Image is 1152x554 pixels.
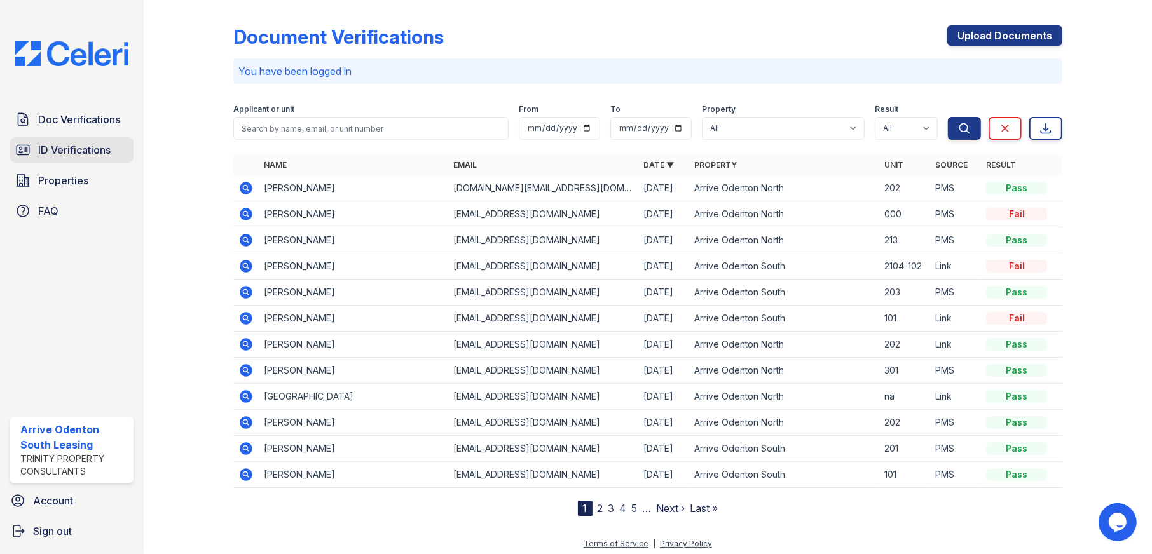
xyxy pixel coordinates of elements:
[930,462,981,488] td: PMS
[930,280,981,306] td: PMS
[449,227,639,253] td: [EMAIL_ADDRESS][DOMAIN_NAME]
[259,462,449,488] td: [PERSON_NAME]
[930,410,981,436] td: PMS
[884,160,903,170] a: Unit
[638,227,689,253] td: [DATE]
[653,539,655,548] div: |
[930,358,981,384] td: PMS
[33,524,72,539] span: Sign out
[259,332,449,358] td: [PERSON_NAME]
[879,332,930,358] td: 202
[638,332,689,358] td: [DATE]
[259,306,449,332] td: [PERSON_NAME]
[689,175,879,201] td: Arrive Odenton North
[986,390,1047,403] div: Pass
[449,358,639,384] td: [EMAIL_ADDRESS][DOMAIN_NAME]
[660,539,712,548] a: Privacy Policy
[449,175,639,201] td: [DOMAIN_NAME][EMAIL_ADDRESS][DOMAIN_NAME]
[879,280,930,306] td: 203
[689,436,879,462] td: Arrive Odenton South
[879,384,930,410] td: na
[233,25,444,48] div: Document Verifications
[449,280,639,306] td: [EMAIL_ADDRESS][DOMAIN_NAME]
[638,384,689,410] td: [DATE]
[638,410,689,436] td: [DATE]
[20,422,128,452] div: Arrive Odenton South Leasing
[879,436,930,462] td: 201
[689,358,879,384] td: Arrive Odenton North
[689,253,879,280] td: Arrive Odenton South
[259,227,449,253] td: [PERSON_NAME]
[702,104,736,114] label: Property
[33,493,73,508] span: Account
[610,104,621,114] label: To
[10,168,134,193] a: Properties
[694,160,737,170] a: Property
[689,280,879,306] td: Arrive Odenton South
[5,41,139,66] img: CE_Logo_Blue-a8612792a0a2168367f1c8372b55b34899dd931a85d93a1a3d3e32e68fde9ad4.png
[10,137,134,163] a: ID Verifications
[578,501,593,516] div: 1
[264,160,287,170] a: Name
[986,468,1047,481] div: Pass
[947,25,1062,46] a: Upload Documents
[689,227,879,253] td: Arrive Odenton North
[584,539,648,548] a: Terms of Service
[689,201,879,227] td: Arrive Odenton North
[986,364,1047,377] div: Pass
[449,306,639,332] td: [EMAIL_ADDRESS][DOMAIN_NAME]
[238,64,1058,79] p: You have been logged in
[38,112,120,127] span: Doc Verifications
[449,253,639,280] td: [EMAIL_ADDRESS][DOMAIN_NAME]
[449,436,639,462] td: [EMAIL_ADDRESS][DOMAIN_NAME]
[638,253,689,280] td: [DATE]
[598,502,603,515] a: 2
[259,436,449,462] td: [PERSON_NAME]
[930,253,981,280] td: Link
[986,160,1016,170] a: Result
[986,416,1047,429] div: Pass
[449,332,639,358] td: [EMAIL_ADDRESS][DOMAIN_NAME]
[643,501,652,516] span: …
[930,227,981,253] td: PMS
[1099,503,1139,541] iframe: chat widget
[259,175,449,201] td: [PERSON_NAME]
[986,260,1047,273] div: Fail
[449,201,639,227] td: [EMAIL_ADDRESS][DOMAIN_NAME]
[986,234,1047,247] div: Pass
[20,452,128,478] div: Trinity Property Consultants
[233,117,509,140] input: Search by name, email, or unit number
[879,227,930,253] td: 213
[620,502,627,515] a: 4
[449,462,639,488] td: [EMAIL_ADDRESS][DOMAIN_NAME]
[689,410,879,436] td: Arrive Odenton North
[930,201,981,227] td: PMS
[986,338,1047,351] div: Pass
[38,173,88,188] span: Properties
[875,104,898,114] label: Result
[259,358,449,384] td: [PERSON_NAME]
[930,384,981,410] td: Link
[930,332,981,358] td: Link
[689,384,879,410] td: Arrive Odenton North
[454,160,477,170] a: Email
[449,384,639,410] td: [EMAIL_ADDRESS][DOMAIN_NAME]
[689,306,879,332] td: Arrive Odenton South
[5,518,139,544] a: Sign out
[930,306,981,332] td: Link
[643,160,674,170] a: Date ▼
[608,502,615,515] a: 3
[259,384,449,410] td: [GEOGRAPHIC_DATA]
[38,142,111,158] span: ID Verifications
[689,332,879,358] td: Arrive Odenton North
[38,203,58,219] span: FAQ
[259,253,449,280] td: [PERSON_NAME]
[259,280,449,306] td: [PERSON_NAME]
[10,198,134,224] a: FAQ
[233,104,294,114] label: Applicant or unit
[5,488,139,513] a: Account
[519,104,538,114] label: From
[638,201,689,227] td: [DATE]
[259,410,449,436] td: [PERSON_NAME]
